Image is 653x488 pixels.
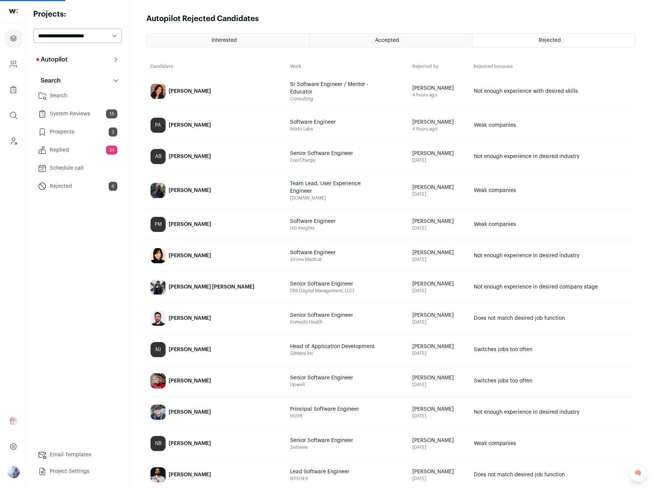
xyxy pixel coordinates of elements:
[412,437,466,444] span: [PERSON_NAME]
[412,218,466,225] span: [PERSON_NAME]
[412,157,466,163] span: [DATE]
[290,382,405,388] span: Upwell
[412,126,466,132] span: 4 hours ago
[412,312,466,319] span: [PERSON_NAME]
[290,437,381,444] span: Senior Software Engineer
[412,319,466,325] span: [DATE]
[412,84,466,92] span: [PERSON_NAME]
[470,141,635,172] a: Not enough experience in desired industry
[290,319,405,325] span: Komodo Health
[290,180,381,195] span: Team Lead, User Experience Engineer
[33,52,122,67] button: Autopilot
[290,312,381,319] span: Senior Software Engineer
[539,38,561,43] span: Rejected
[147,141,286,172] a: AB [PERSON_NAME]
[412,191,466,197] span: [DATE]
[290,249,381,256] span: Software Engineer
[290,288,405,294] span: DMI (Digital Management, LLC)
[169,408,211,416] div: [PERSON_NAME]
[33,9,122,20] h2: Projects:
[33,88,122,103] a: Search
[412,288,466,294] span: [DATE]
[33,106,122,121] a: System Reviews15
[169,471,211,479] div: [PERSON_NAME]
[5,132,22,150] a: Leads (Backoffice)
[629,464,647,482] a: 🧠
[412,405,466,413] span: [PERSON_NAME]
[151,311,166,326] img: 84c12e3d2ffd9a32cdd6f8c65606264c6ed987130a0167001644503235c7a33e.jpg
[290,150,381,157] span: Senior Software Engineer
[212,38,237,43] span: Interested
[290,444,405,450] span: Zeitview
[412,413,466,419] span: [DATE]
[290,413,405,419] span: HUVR
[106,109,117,118] span: 15
[290,405,381,413] span: Principal Software Engineer
[290,225,405,231] span: HG Insights
[470,272,635,302] a: Not enough experience in desired company stage
[470,209,635,239] a: Weak companies
[470,173,635,208] a: Weak companies
[33,161,122,176] a: Schedule call
[151,342,166,357] div: NJ
[169,187,211,194] div: [PERSON_NAME]
[169,121,211,129] div: [PERSON_NAME]
[109,182,117,191] span: 6
[470,428,635,459] a: Weak companies
[409,60,470,73] th: Rejected by
[33,73,122,88] button: Search
[169,87,211,95] div: [PERSON_NAME]
[33,179,122,194] a: Rejected6
[106,146,117,155] span: 34
[470,335,635,365] a: Switches jobs too often
[147,428,286,459] a: NB [PERSON_NAME]
[412,225,466,231] span: [DATE]
[290,468,381,476] span: Lead Software Engineer
[470,366,635,396] a: Switches jobs too often
[169,221,211,228] div: [PERSON_NAME]
[290,96,405,102] span: Consulting
[470,397,635,427] a: Not enough experience in desired industry
[109,127,117,137] span: 2
[8,466,20,478] img: 97332-medium_jpg
[290,126,405,132] span: Modo Labs
[33,464,122,479] a: Project Settings
[412,343,466,350] span: [PERSON_NAME]
[33,447,122,462] a: Email Templates
[470,60,635,73] th: Rejected because
[290,81,381,96] span: Sr Software Engineer / Mentor - Educator
[169,252,211,259] div: [PERSON_NAME]
[151,118,166,133] div: PA
[290,118,381,126] span: Software Engineer
[169,440,211,447] div: [PERSON_NAME]
[147,209,286,239] a: PM [PERSON_NAME]
[412,350,466,356] span: [DATE]
[412,184,466,191] span: [PERSON_NAME]
[147,272,286,302] a: [PERSON_NAME] [PERSON_NAME]
[310,34,472,47] a: Accepted
[151,183,166,198] img: 938e0ced067e54f7ab36f602d29a55422ebabf5bf8759fc9c17d6359497d2462.jpg
[151,405,166,420] img: 6ee4b48b66415038a2ec37e00655b98a029bbda78d26e642d266340ab20b9b5d
[169,283,254,291] div: [PERSON_NAME] [PERSON_NAME]
[470,241,635,271] a: Not enough experience in desired industry
[151,217,166,232] div: PM
[151,149,166,164] div: AB
[290,195,405,201] span: [DOMAIN_NAME]
[151,84,166,99] img: 12f8e67716a1f1ef1de2bb01e13a02322f7ea21523e2cb51c4064ddfb98097b9
[8,466,20,478] button: Open dropdown
[36,76,61,85] p: Search
[146,14,259,24] h1: Autopilot Rejected Candidates
[290,343,381,350] span: Head of Application Development
[147,303,286,333] a: [PERSON_NAME]
[147,110,286,140] a: PA [PERSON_NAME]
[36,55,68,64] p: Autopilot
[147,173,286,208] a: [PERSON_NAME]
[151,248,166,263] img: e8aadc2fc868cc1d84d12dda7eb55e87cc3055855b195a49dd803782f6731ebf
[169,377,211,385] div: [PERSON_NAME]
[290,256,405,262] span: Sirona Medical
[412,382,466,388] span: [DATE]
[5,55,22,73] a: Company and ATS Settings
[412,256,466,262] span: [DATE]
[169,346,211,353] div: [PERSON_NAME]
[286,60,409,73] th: Work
